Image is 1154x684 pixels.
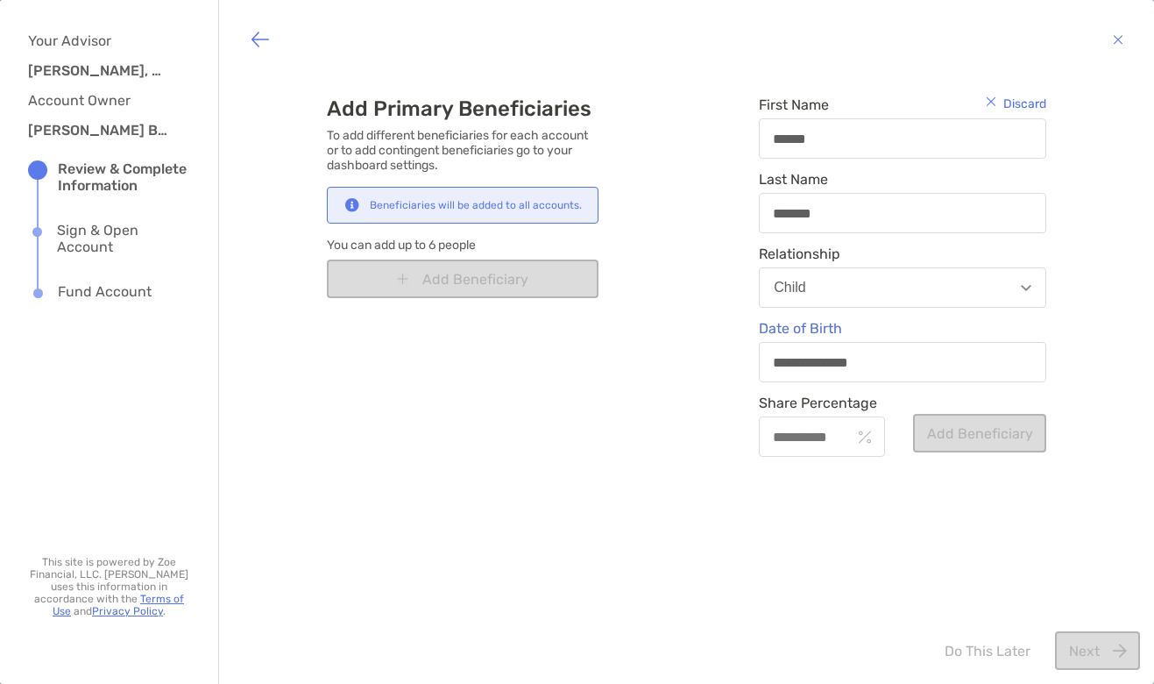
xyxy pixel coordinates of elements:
img: button icon [1113,29,1123,50]
span: First Name [759,96,1046,113]
p: This site is powered by Zoe Financial, LLC. [PERSON_NAME] uses this information in accordance wit... [28,556,190,617]
span: Date of Birth [759,320,1046,337]
div: Child [774,280,805,296]
button: Child [759,267,1046,308]
input: Share Percentageinput icon [760,430,852,445]
h3: Add Primary Beneficiaries [327,96,598,121]
img: Open dropdown arrow [1021,285,1031,291]
div: Discard [986,96,1046,111]
input: Date of Birth [760,355,1045,370]
h4: Your Advisor [28,32,177,49]
img: button icon [250,29,271,50]
img: Notification icon [342,198,363,212]
span: Relationship [759,246,1046,262]
img: cross [986,96,996,106]
div: Beneficiaries will be added to all accounts. [370,199,582,211]
span: You can add up to 6 people [327,238,598,253]
p: To add different beneficiaries for each account or to add contingent beneficiaries go to your das... [327,128,598,173]
input: Last Name [760,206,1045,221]
img: input icon [859,431,871,444]
h4: Account Owner [28,92,177,109]
span: Last Name [759,171,1046,188]
div: Review & Complete Information [58,160,190,194]
div: Fund Account [58,283,152,303]
input: First Name [760,132,1045,146]
h3: [PERSON_NAME], CFP®, CDFA® [28,62,168,79]
a: Privacy Policy [92,605,163,617]
h3: [PERSON_NAME] Bangalore [PERSON_NAME] [28,122,168,139]
span: Share Percentage [759,395,885,411]
div: Sign & Open Account [57,222,190,255]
